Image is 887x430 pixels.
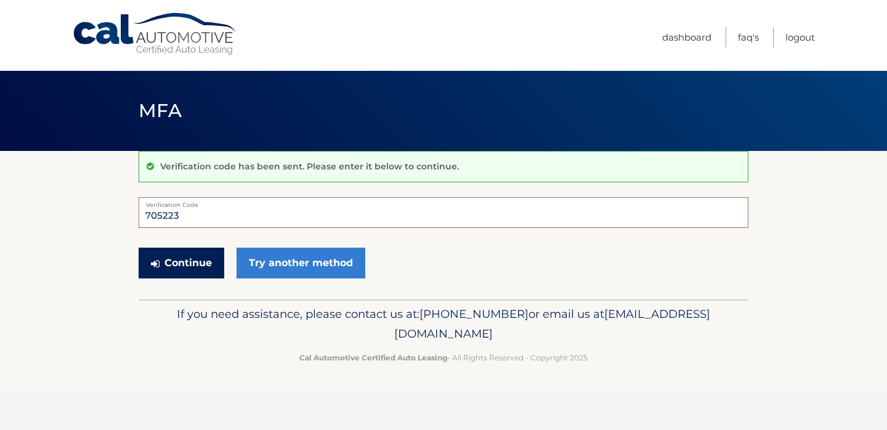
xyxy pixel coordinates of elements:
button: Continue [139,248,224,278]
span: [EMAIL_ADDRESS][DOMAIN_NAME] [394,307,710,341]
span: MFA [139,99,182,122]
a: Cal Automotive [72,12,238,56]
p: - All Rights Reserved - Copyright 2025 [147,351,740,364]
strong: Cal Automotive Certified Auto Leasing [299,353,447,362]
a: Dashboard [662,27,711,47]
input: Verification Code [139,197,748,228]
a: FAQ's [738,27,759,47]
a: Logout [785,27,815,47]
a: Try another method [237,248,365,278]
label: Verification Code [139,197,748,207]
p: If you need assistance, please contact us at: or email us at [147,304,740,344]
p: Verification code has been sent. Please enter it below to continue. [160,161,459,172]
span: [PHONE_NUMBER] [419,307,529,321]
